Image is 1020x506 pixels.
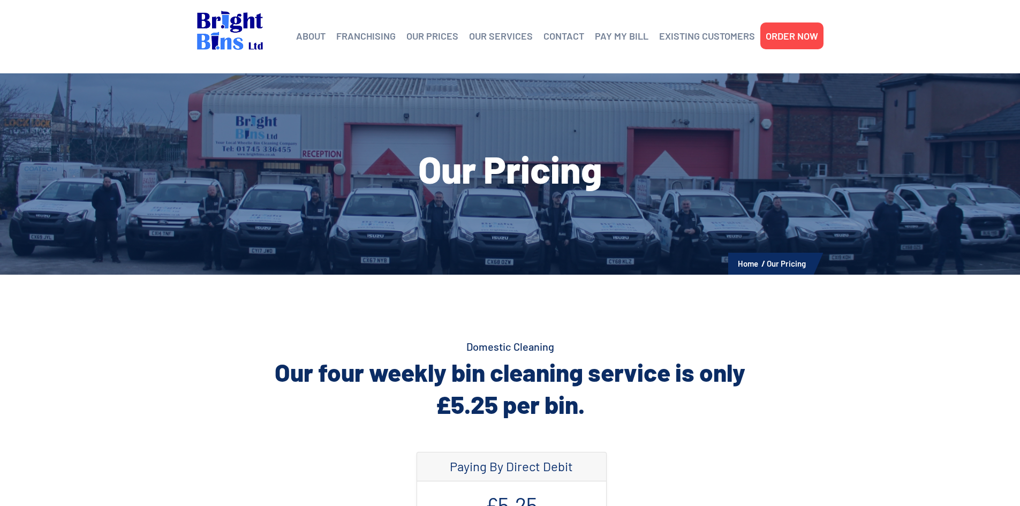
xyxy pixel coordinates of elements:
a: FRANCHISING [336,28,396,44]
a: PAY MY BILL [595,28,648,44]
a: ORDER NOW [766,28,818,44]
a: Home [738,259,758,268]
a: OUR PRICES [406,28,458,44]
a: EXISTING CUSTOMERS [659,28,755,44]
h2: Our four weekly bin cleaning service is only £5.25 per bin. [197,356,823,420]
a: CONTACT [543,28,584,44]
h4: Domestic Cleaning [197,339,823,354]
a: ABOUT [296,28,326,44]
h4: Paying By Direct Debit [428,459,595,474]
li: Our Pricing [767,256,806,270]
h1: Our Pricing [197,150,823,187]
a: OUR SERVICES [469,28,533,44]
